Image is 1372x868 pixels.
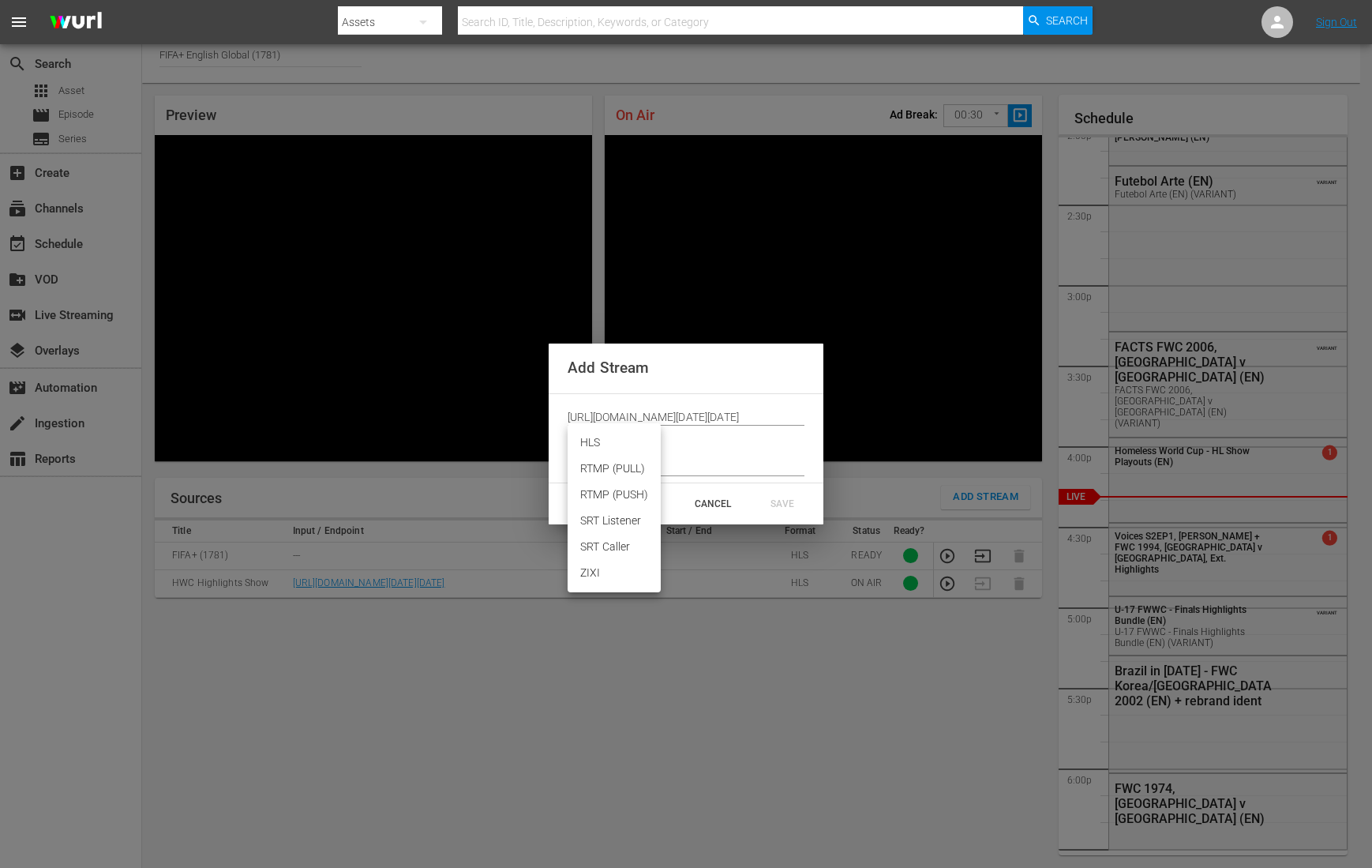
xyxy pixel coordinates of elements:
li: SRT Caller [568,534,661,560]
li: RTMP (PUSH) [568,482,661,508]
li: RTMP (PULL) [568,456,661,482]
img: ans4CAIJ8jUAAAAAAAAAAAAAAAAAAAAAAAAgQb4GAAAAAAAAAAAAAAAAAAAAAAAAJMjXAAAAAAAAAAAAAAAAAAAAAAAAgAT5G... [38,4,114,41]
span: Search [1046,6,1088,35]
a: Sign Out [1316,16,1357,28]
li: HLS [568,430,661,456]
li: SRT Listener [568,508,661,534]
li: ZIXI [568,560,661,586]
span: menu [9,13,28,32]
